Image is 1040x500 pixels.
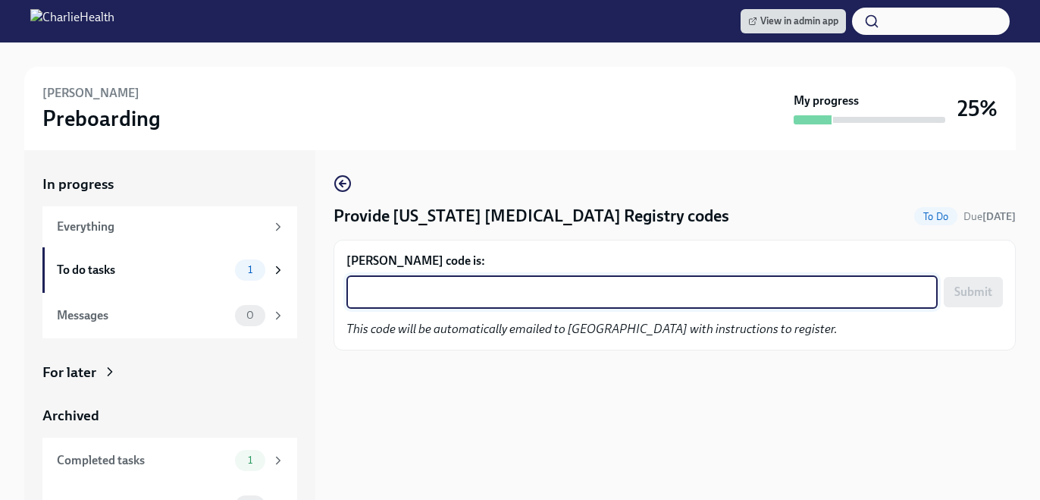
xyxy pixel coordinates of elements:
h3: 25% [957,95,998,122]
span: September 12th, 2025 08:00 [963,209,1016,224]
span: View in admin app [748,14,838,29]
div: Messages [57,307,229,324]
a: To do tasks1 [42,247,297,293]
span: 1 [239,454,262,466]
a: For later [42,363,297,382]
span: 0 [237,310,263,321]
span: To Do [914,211,957,222]
strong: My progress [794,93,859,109]
a: Completed tasks1 [42,438,297,483]
strong: [DATE] [982,210,1016,223]
div: Completed tasks [57,452,229,469]
h3: Preboarding [42,105,161,132]
span: 1 [239,264,262,275]
h4: Provide [US_STATE] [MEDICAL_DATA] Registry codes [334,205,729,228]
h6: [PERSON_NAME] [42,85,139,102]
a: Archived [42,406,297,426]
a: View in admin app [741,9,846,33]
em: This code will be automatically emailed to [GEOGRAPHIC_DATA] with instructions to register. [346,322,838,336]
div: For later [42,363,96,382]
span: Due [963,210,1016,223]
img: CharlieHealth [30,9,114,33]
div: To do tasks [57,262,229,278]
a: Messages0 [42,293,297,338]
label: [PERSON_NAME] code is: [346,253,1003,269]
a: Everything [42,206,297,247]
a: In progress [42,175,297,194]
div: Everything [57,219,265,235]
